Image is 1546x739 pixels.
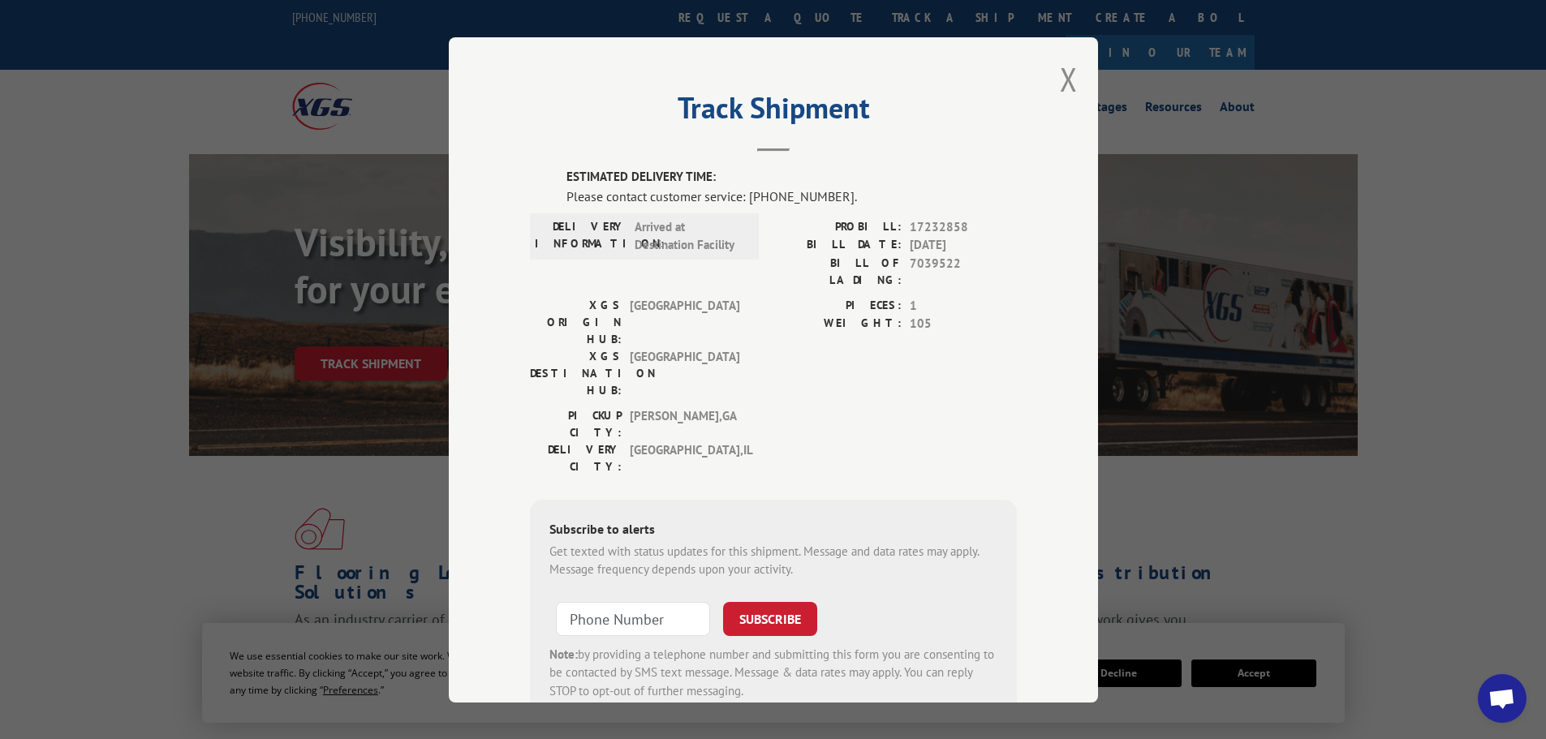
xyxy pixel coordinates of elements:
[910,217,1017,236] span: 17232858
[530,406,622,440] label: PICKUP CITY:
[549,518,997,542] div: Subscribe to alerts
[773,315,902,333] label: WEIGHT:
[773,296,902,315] label: PIECES:
[773,236,902,255] label: BILL DATE:
[910,254,1017,288] span: 7039522
[910,315,1017,333] span: 105
[910,236,1017,255] span: [DATE]
[630,296,739,347] span: [GEOGRAPHIC_DATA]
[773,217,902,236] label: PROBILL:
[723,601,817,635] button: SUBSCRIBE
[535,217,627,254] label: DELIVERY INFORMATION:
[556,601,710,635] input: Phone Number
[549,542,997,578] div: Get texted with status updates for this shipment. Message and data rates may apply. Message frequ...
[1060,58,1078,101] button: Close modal
[549,646,578,661] strong: Note:
[635,217,744,254] span: Arrived at Destination Facility
[530,347,622,398] label: XGS DESTINATION HUB:
[566,186,1017,205] div: Please contact customer service: [PHONE_NUMBER].
[630,347,739,398] span: [GEOGRAPHIC_DATA]
[1478,674,1527,723] div: Open chat
[773,254,902,288] label: BILL OF LADING:
[566,168,1017,187] label: ESTIMATED DELIVERY TIME:
[630,406,739,440] span: [PERSON_NAME] , GA
[530,296,622,347] label: XGS ORIGIN HUB:
[910,296,1017,315] span: 1
[630,440,739,475] span: [GEOGRAPHIC_DATA] , IL
[549,645,997,700] div: by providing a telephone number and submitting this form you are consenting to be contacted by SM...
[530,440,622,475] label: DELIVERY CITY:
[530,97,1017,127] h2: Track Shipment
